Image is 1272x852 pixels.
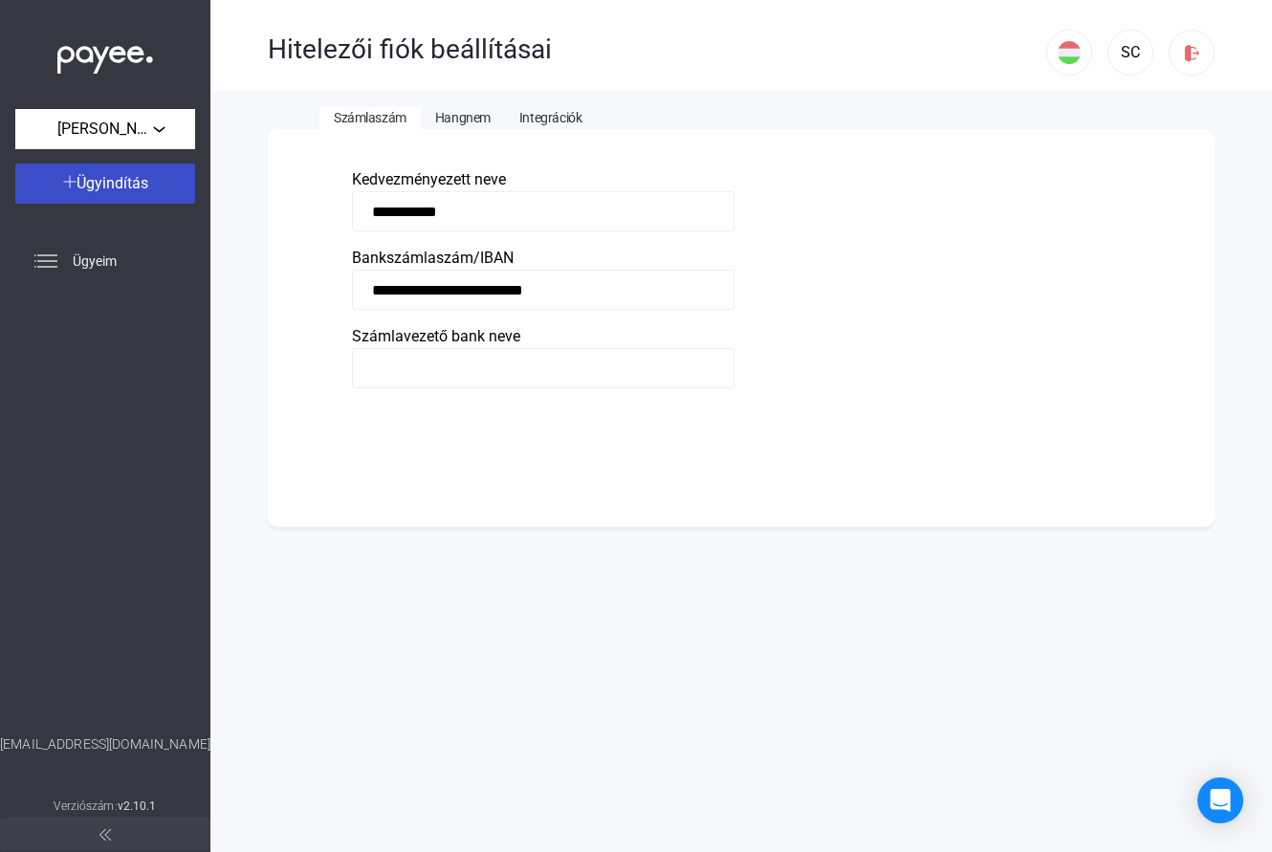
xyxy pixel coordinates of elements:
div: Hitelezői fiók beállításai [268,33,1046,66]
img: plus-white.svg [63,175,77,188]
button: SC [1108,30,1153,76]
span: Integrációk [519,110,581,125]
span: [PERSON_NAME] egyéni vállalkozó [57,118,153,141]
img: logout-red [1182,43,1202,63]
span: Ügyindítás [77,174,148,192]
button: Számlaszám [319,106,421,129]
img: list.svg [34,250,57,273]
img: arrow-double-left-grey.svg [99,829,111,841]
div: Open Intercom Messenger [1197,777,1243,823]
span: Bankszámlaszám/IBAN [352,249,514,267]
img: white-payee-white-dot.svg [57,35,153,75]
button: [PERSON_NAME] egyéni vállalkozó [15,109,195,149]
span: Kedvezményezett neve [352,170,506,188]
button: HU [1046,30,1092,76]
strong: v2.10.1 [118,799,157,813]
button: Hangnem [421,106,505,129]
img: HU [1058,41,1081,64]
div: SC [1114,41,1147,64]
button: Integrációk [505,106,596,129]
span: Hangnem [435,110,491,125]
button: logout-red [1169,30,1215,76]
span: Ügyeim [73,250,117,273]
button: Ügyindítás [15,164,195,204]
span: Számlavezető bank neve [352,327,520,345]
span: Számlaszám [334,110,406,125]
